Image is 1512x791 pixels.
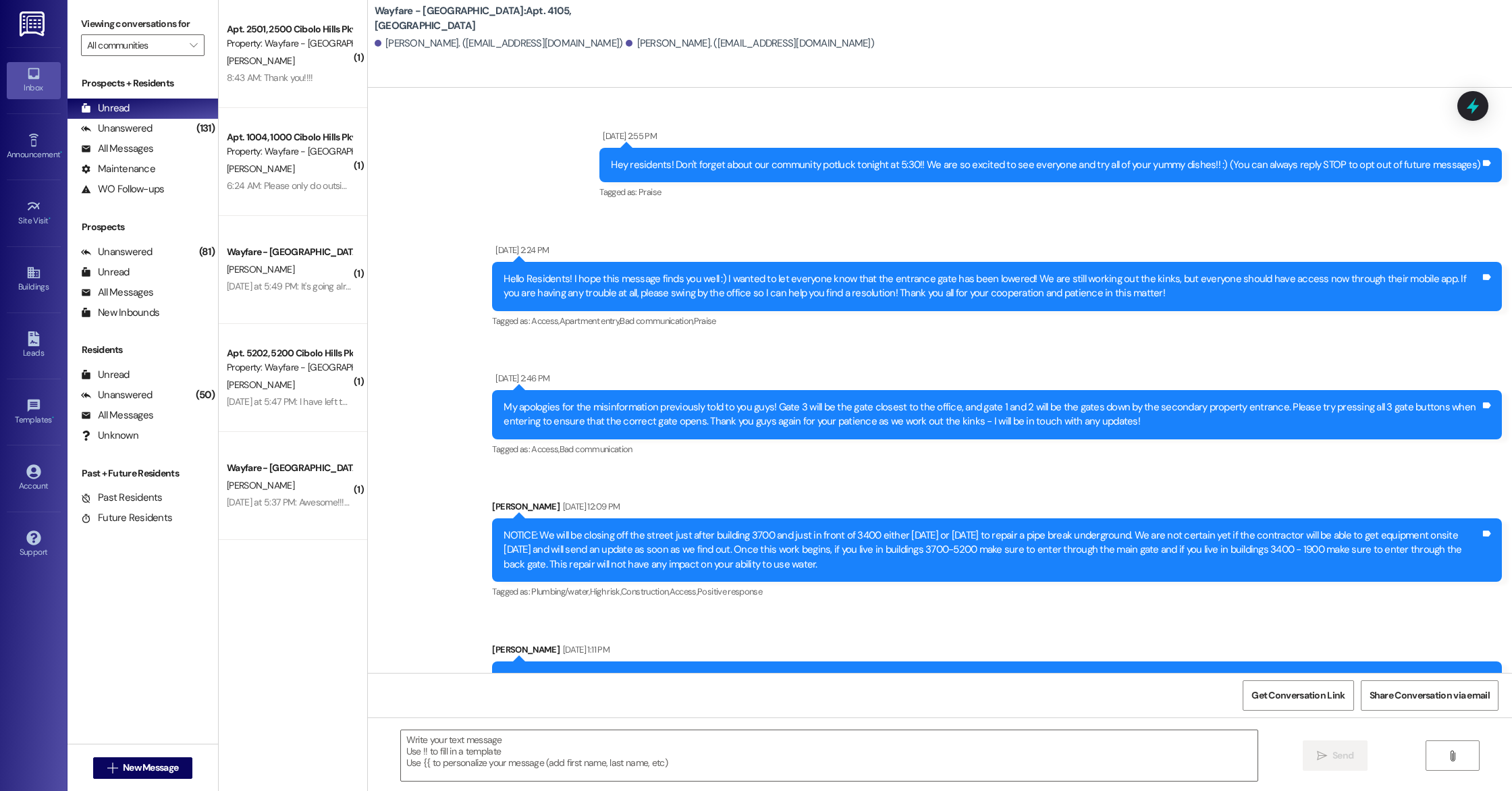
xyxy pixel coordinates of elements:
[492,311,1502,331] div: Tagged as:
[560,443,632,455] span: Bad communication
[492,643,1502,661] div: [PERSON_NAME]
[81,245,153,259] div: Unanswered
[81,13,205,34] label: Viewing conversations for
[531,586,589,597] span: Plumbing/water ,
[620,315,693,327] span: Bad communication ,
[227,263,294,275] span: [PERSON_NAME]
[81,285,153,300] div: All Messages
[52,413,54,422] span: •
[192,385,218,406] div: (50)
[626,36,874,51] div: [PERSON_NAME]. ([EMAIL_ADDRESS][DOMAIN_NAME])
[81,142,153,156] div: All Messages
[492,371,549,385] div: [DATE] 2:46 PM
[93,757,193,779] button: New Message
[227,461,352,475] div: Wayfare - [GEOGRAPHIC_DATA]
[504,528,1480,572] div: NOTICE: We will be closing off the street just after building 3700 and just in front of 3400 eith...
[81,368,130,382] div: Unread
[7,261,61,298] a: Buildings
[81,162,155,176] div: Maintenance
[227,479,294,491] span: [PERSON_NAME]
[531,315,559,327] span: Access ,
[227,395,430,408] div: [DATE] at 5:47 PM: I have left the keys under the mat
[1361,680,1498,711] button: Share Conversation via email
[492,243,549,257] div: [DATE] 2:24 PM
[67,76,218,90] div: Prospects + Residents
[190,40,197,51] i: 
[81,388,153,402] div: Unanswered
[227,496,612,508] div: [DATE] at 5:37 PM: Awesome!!! Thank you so much for your help. Will you be there [DATE] or [DATE]?
[227,245,352,259] div: Wayfare - [GEOGRAPHIC_DATA]
[81,101,130,115] div: Unread
[492,439,1502,459] div: Tagged as:
[107,763,117,773] i: 
[599,129,657,143] div: [DATE] 2:55 PM
[560,315,620,327] span: Apartment entry ,
[81,429,138,443] div: Unknown
[375,4,645,33] b: Wayfare - [GEOGRAPHIC_DATA]: Apt. 4105, [GEOGRAPHIC_DATA]
[227,36,352,51] div: Property: Wayfare - [GEOGRAPHIC_DATA]
[20,11,47,36] img: ResiDesk Logo
[227,280,1366,292] div: [DATE] at 5:49 PM: It's going alright. I like the neighborhood I'm looking at all the fees what i...
[227,163,294,175] span: [PERSON_NAME]
[694,315,716,327] span: Praise
[504,400,1480,429] div: My apologies for the misinformation previously told to you guys! Gate 3 will be the gate closest ...
[196,242,218,263] div: (81)
[1317,751,1327,761] i: 
[1447,751,1457,761] i: 
[123,761,178,775] span: New Message
[227,72,313,84] div: 8:43 AM: Thank you!!!!
[81,121,153,136] div: Unanswered
[7,195,61,231] a: Site Visit •
[7,62,61,99] a: Inbox
[492,582,1502,601] div: Tagged as:
[531,443,559,455] span: Access ,
[1303,740,1368,771] button: Send
[67,220,218,234] div: Prospects
[81,182,164,196] div: WO Follow-ups
[193,118,218,139] div: (131)
[227,55,294,67] span: [PERSON_NAME]
[60,148,62,157] span: •
[227,360,352,375] div: Property: Wayfare - [GEOGRAPHIC_DATA]
[1251,688,1345,703] span: Get Conversation Link
[227,346,352,360] div: Apt. 5202, 5200 Cibolo Hills Pky
[1332,748,1353,763] span: Send
[670,586,697,597] span: Access ,
[81,491,163,505] div: Past Residents
[227,130,352,144] div: Apt. 1004, 1000 Cibolo Hills Pky
[7,394,61,431] a: Templates •
[7,526,61,563] a: Support
[697,586,762,597] span: Positive response
[67,343,218,357] div: Residents
[87,34,183,56] input: All communities
[81,408,153,422] div: All Messages
[227,144,352,159] div: Property: Wayfare - [GEOGRAPHIC_DATA]
[227,22,352,36] div: Apt. 2501, 2500 Cibolo Hills Pky
[67,466,218,481] div: Past + Future Residents
[227,180,647,192] div: 6:24 AM: Please only do outside for [GEOGRAPHIC_DATA]. And will you please tell me about the club...
[227,379,294,391] span: [PERSON_NAME]
[611,158,1480,172] div: Hey residents! Don't forget about our community potluck tonight at 5:30!! We are so excited to se...
[7,460,61,497] a: Account
[504,672,1480,701] div: The street after buildings 3700/3800 and before 3400 will begin closure at 2pm [DATE]. The contra...
[621,586,670,597] span: Construction ,
[599,182,1502,202] div: Tagged as:
[492,499,1502,518] div: [PERSON_NAME]
[81,511,172,525] div: Future Residents
[504,272,1480,301] div: Hello Residents! I hope this message finds you well :) I wanted to let everyone know that the ent...
[639,186,661,198] span: Praise
[560,499,620,514] div: [DATE] 12:09 PM
[81,306,159,320] div: New Inbounds
[49,214,51,223] span: •
[590,586,622,597] span: High risk ,
[1243,680,1353,711] button: Get Conversation Link
[560,643,610,657] div: [DATE] 1:11 PM
[375,36,623,51] div: [PERSON_NAME]. ([EMAIL_ADDRESS][DOMAIN_NAME])
[81,265,130,279] div: Unread
[1370,688,1490,703] span: Share Conversation via email
[7,327,61,364] a: Leads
